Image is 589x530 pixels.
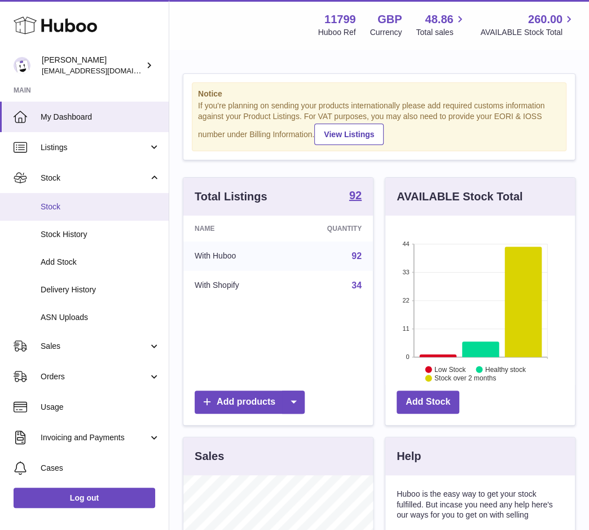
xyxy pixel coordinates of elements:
[324,12,356,27] strong: 11799
[198,100,560,144] div: If you're planning on sending your products internationally please add required customs informati...
[183,216,285,242] th: Name
[416,12,466,38] a: 48.86 Total sales
[402,297,409,304] text: 22
[285,216,373,242] th: Quantity
[434,365,466,373] text: Low Stock
[377,12,402,27] strong: GBP
[41,284,160,295] span: Delivery History
[480,27,575,38] span: AVAILABLE Stock Total
[349,190,362,203] a: 92
[41,341,148,352] span: Sales
[183,271,285,300] td: With Shopify
[314,124,384,145] a: View Listings
[195,391,305,414] a: Add products
[351,281,362,290] a: 34
[402,240,409,247] text: 44
[434,374,496,382] text: Stock over 2 months
[42,66,166,75] span: [EMAIL_ADDRESS][DOMAIN_NAME]
[14,57,30,74] img: dionas@maisonflaneur.com
[198,89,560,99] strong: Notice
[425,12,453,27] span: 48.86
[195,449,224,464] h3: Sales
[195,189,267,204] h3: Total Listings
[42,55,143,76] div: [PERSON_NAME]
[370,27,402,38] div: Currency
[318,27,356,38] div: Huboo Ref
[397,391,459,414] a: Add Stock
[402,269,409,275] text: 33
[41,112,160,122] span: My Dashboard
[183,242,285,271] td: With Huboo
[41,202,160,212] span: Stock
[416,27,466,38] span: Total sales
[406,353,409,360] text: 0
[41,142,148,153] span: Listings
[41,229,160,240] span: Stock History
[402,325,409,332] text: 11
[41,432,148,443] span: Invoicing and Payments
[528,12,562,27] span: 260.00
[480,12,575,38] a: 260.00 AVAILABLE Stock Total
[397,489,564,521] p: Huboo is the easy way to get your stock fulfilled. But incase you need any help here's our ways f...
[14,488,155,508] a: Log out
[41,173,148,183] span: Stock
[41,312,160,323] span: ASN Uploads
[41,371,148,382] span: Orders
[349,190,362,201] strong: 92
[41,257,160,268] span: Add Stock
[351,251,362,261] a: 92
[397,189,522,204] h3: AVAILABLE Stock Total
[397,449,421,464] h3: Help
[485,365,526,373] text: Healthy stock
[41,463,160,474] span: Cases
[41,402,160,413] span: Usage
